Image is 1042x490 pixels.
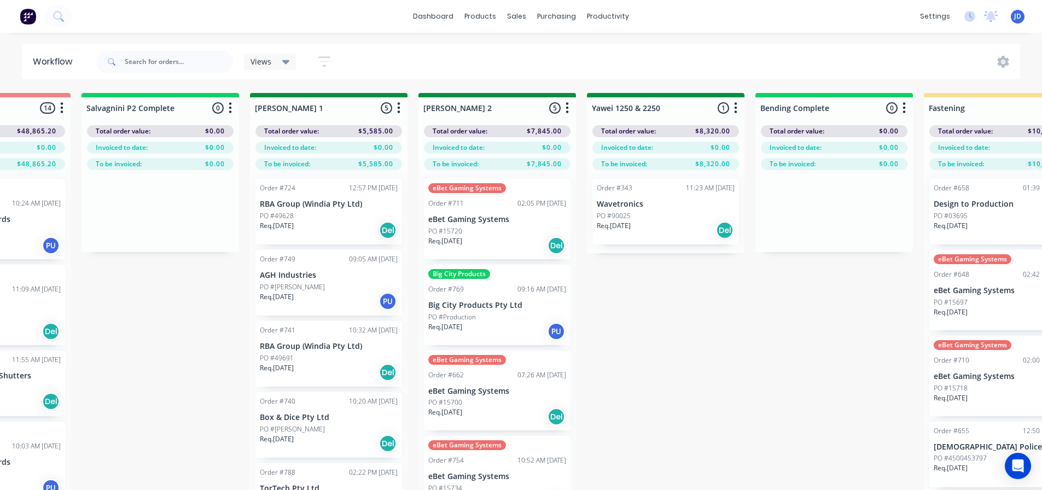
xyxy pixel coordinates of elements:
p: PO #49691 [260,353,294,363]
span: Total order value: [601,126,656,136]
span: $0.00 [205,143,225,153]
div: Del [716,221,734,239]
p: Req. [DATE] [428,407,462,417]
p: PO #49628 [260,211,294,221]
p: AGH Industries [260,271,398,280]
div: Order #662 [428,370,464,380]
div: PU [548,323,565,340]
p: RBA Group (Windia Pty Ltd) [260,342,398,351]
div: Order #74110:32 AM [DATE]RBA Group (Windia Pty Ltd)PO #49691Req.[DATE]Del [255,321,402,387]
div: 10:20 AM [DATE] [349,396,398,406]
div: purchasing [532,8,581,25]
div: Big City Products [428,269,490,279]
span: $0.00 [205,126,225,136]
div: 10:24 AM [DATE] [12,199,61,208]
div: 12:57 PM [DATE] [349,183,398,193]
span: $0.00 [711,143,730,153]
p: Req. [DATE] [428,322,462,332]
p: PO #[PERSON_NAME] [260,282,325,292]
p: Wavetronics [597,200,735,209]
div: eBet Gaming Systems [428,183,506,193]
div: Order #343 [597,183,632,193]
div: 11:23 AM [DATE] [686,183,735,193]
span: $8,320.00 [695,159,730,169]
a: dashboard [408,8,459,25]
span: To be invoiced: [601,159,647,169]
div: Order #741 [260,325,295,335]
div: Order #788 [260,468,295,477]
span: Total order value: [96,126,150,136]
div: products [459,8,502,25]
div: Order #648 [934,270,969,279]
span: To be invoiced: [770,159,816,169]
p: eBet Gaming Systems [428,387,566,396]
p: RBA Group (Windia Pty Ltd) [260,200,398,209]
p: Big City Products Pty Ltd [428,301,566,310]
div: Del [42,393,60,410]
span: To be invoiced: [264,159,310,169]
span: $7,845.00 [527,159,562,169]
div: 11:09 AM [DATE] [12,284,61,294]
div: Order #74010:20 AM [DATE]Box & Dice Pty LtdPO #[PERSON_NAME]Req.[DATE]Del [255,392,402,458]
div: eBet Gaming Systems [934,254,1011,264]
div: 02:05 PM [DATE] [517,199,566,208]
div: Order #74909:05 AM [DATE]AGH IndustriesPO #[PERSON_NAME]Req.[DATE]PU [255,250,402,316]
div: PU [42,237,60,254]
span: To be invoiced: [96,159,142,169]
span: $0.00 [374,143,393,153]
span: $5,585.00 [358,126,393,136]
span: Invoiced to date: [264,143,316,153]
div: Order #655 [934,426,969,436]
span: $7,845.00 [527,126,562,136]
div: Order #769 [428,284,464,294]
p: PO #[PERSON_NAME] [260,424,325,434]
div: Del [379,364,397,381]
span: JD [1014,11,1021,21]
p: PO #4500453797 [934,453,987,463]
div: 11:55 AM [DATE] [12,355,61,365]
p: Req. [DATE] [934,221,968,231]
div: productivity [581,8,634,25]
div: 10:03 AM [DATE] [12,441,61,451]
span: $0.00 [879,126,899,136]
div: Del [548,237,565,254]
div: settings [915,8,956,25]
div: eBet Gaming SystemsOrder #66207:26 AM [DATE]eBet Gaming SystemsPO #15700Req.[DATE]Del [424,351,571,431]
div: sales [502,8,532,25]
div: Order #34311:23 AM [DATE]WavetronicsPO #90025Req.[DATE]Del [592,179,739,244]
span: $0.00 [37,143,56,153]
div: Order #749 [260,254,295,264]
p: Req. [DATE] [597,221,631,231]
p: Req. [DATE] [260,363,294,373]
span: Total order value: [938,126,993,136]
p: PO #15720 [428,226,462,236]
p: PO #15697 [934,297,968,307]
div: 10:32 AM [DATE] [349,325,398,335]
p: Req. [DATE] [934,307,968,317]
p: Req. [DATE] [260,434,294,444]
div: Big City ProductsOrder #76909:16 AM [DATE]Big City Products Pty LtdPO #ProductionReq.[DATE]PU [424,265,571,345]
div: eBet Gaming Systems [934,340,1011,350]
div: 09:16 AM [DATE] [517,284,566,294]
div: Workflow [33,55,78,68]
p: PO #03695 [934,211,968,221]
span: Total order value: [264,126,319,136]
div: 09:05 AM [DATE] [349,254,398,264]
span: $0.00 [879,143,899,153]
span: Invoiced to date: [433,143,485,153]
span: $48,865.20 [17,159,56,169]
div: Open Intercom Messenger [1005,453,1031,479]
p: PO #Production [428,312,476,322]
div: Del [379,221,397,239]
div: eBet Gaming Systems [428,440,506,450]
p: Req. [DATE] [934,393,968,403]
p: Req. [DATE] [428,236,462,246]
span: Invoiced to date: [96,143,148,153]
span: $8,320.00 [695,126,730,136]
div: Del [548,408,565,425]
div: 02:22 PM [DATE] [349,468,398,477]
div: Order #658 [934,183,969,193]
p: Box & Dice Pty Ltd [260,413,398,422]
div: Del [379,435,397,452]
div: Order #754 [428,456,464,465]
